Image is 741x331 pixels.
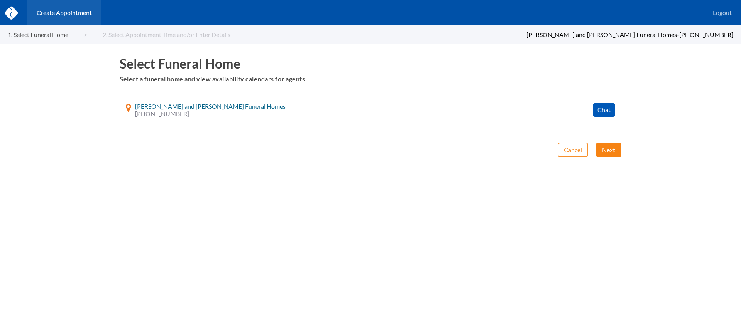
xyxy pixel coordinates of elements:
button: Next [596,143,621,157]
button: Chat [593,103,615,116]
h6: Select a funeral home and view availability calendars for agents [120,76,621,82]
span: [PERSON_NAME] and [PERSON_NAME] Funeral Homes - [526,31,679,38]
span: [PHONE_NUMBER] [135,110,286,117]
span: [PHONE_NUMBER] [679,31,733,38]
h1: Select Funeral Home [120,56,621,71]
a: 1. Select Funeral Home [8,31,87,38]
button: Cancel [558,143,588,157]
span: [PERSON_NAME] and [PERSON_NAME] Funeral Homes [135,102,286,110]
